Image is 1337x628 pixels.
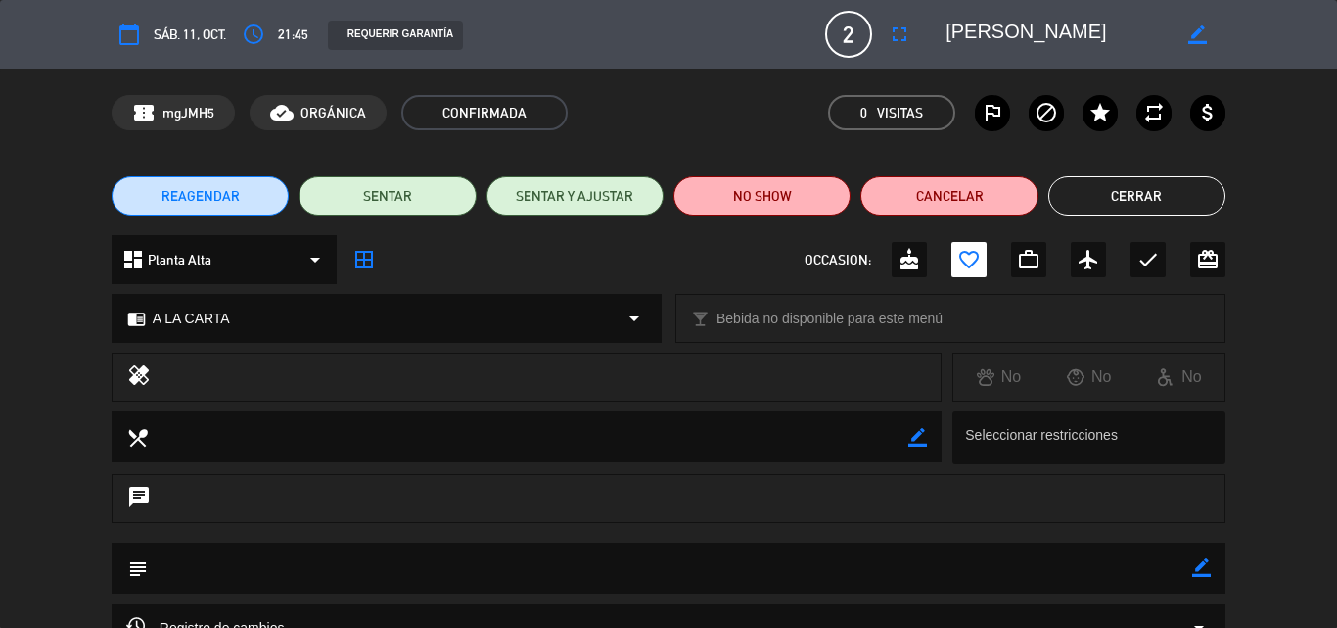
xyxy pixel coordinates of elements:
[1035,101,1058,124] i: block
[1044,364,1134,390] div: No
[1196,248,1220,271] i: card_giftcard
[953,364,1043,390] div: No
[882,17,917,52] button: fullscreen
[898,248,921,271] i: cake
[161,186,240,207] span: REAGENDAR
[117,23,141,46] i: calendar_today
[154,24,226,46] span: sáb. 11, oct.
[1196,101,1220,124] i: attach_money
[303,248,327,271] i: arrow_drop_down
[805,249,871,271] span: OCCASION:
[121,248,145,271] i: dashboard
[908,428,927,447] i: border_color
[127,363,151,391] i: healing
[153,308,230,330] span: A LA CARTA
[1136,248,1160,271] i: check
[1077,248,1100,271] i: airplanemode_active
[278,24,308,46] span: 21:45
[300,102,366,124] span: ORGÁNICA
[148,249,211,271] span: Planta Alta
[132,101,156,124] span: confirmation_number
[957,248,981,271] i: favorite_border
[1048,176,1225,216] button: Cerrar
[401,95,568,130] span: CONFIRMADA
[877,102,923,124] em: Visitas
[299,176,476,216] button: SENTAR
[270,101,294,124] i: cloud_done
[860,176,1037,216] button: Cancelar
[236,17,271,52] button: access_time
[888,23,911,46] i: fullscreen
[126,557,148,579] i: subject
[691,310,710,328] i: local_bar
[1134,364,1224,390] div: No
[716,308,943,330] span: Bebida no disponible para este menú
[126,426,148,448] i: local_dining
[1142,101,1166,124] i: repeat
[162,102,214,124] span: mgJMH5
[1188,25,1207,44] i: border_color
[328,21,463,50] div: REQUERIR GARANTÍA
[486,176,664,216] button: SENTAR Y AJUSTAR
[127,310,146,328] i: chrome_reader_mode
[242,23,265,46] i: access_time
[673,176,851,216] button: NO SHOW
[1192,558,1211,577] i: border_color
[112,17,147,52] button: calendar_today
[981,101,1004,124] i: outlined_flag
[1017,248,1040,271] i: work_outline
[112,176,289,216] button: REAGENDAR
[825,11,872,58] span: 2
[127,485,151,512] i: chat
[1088,101,1112,124] i: star
[352,248,376,271] i: border_all
[860,102,867,124] span: 0
[622,307,646,330] i: arrow_drop_down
